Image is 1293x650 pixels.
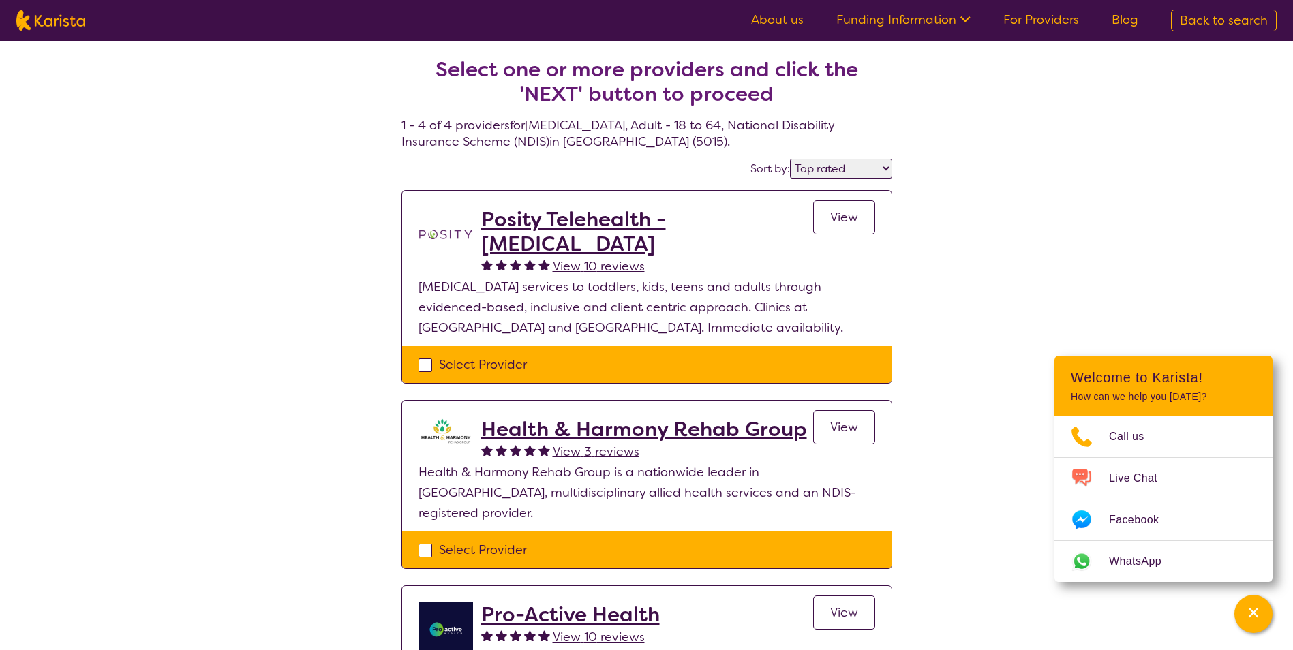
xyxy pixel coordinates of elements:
[553,258,645,275] span: View 10 reviews
[496,259,507,270] img: fullstar
[813,200,875,234] a: View
[553,256,645,277] a: View 10 reviews
[538,444,550,456] img: fullstar
[481,417,807,442] a: Health & Harmony Rehab Group
[481,602,660,627] a: Pro-Active Health
[524,259,536,270] img: fullstar
[750,161,790,176] label: Sort by:
[401,25,892,150] h4: 1 - 4 of 4 providers for [MEDICAL_DATA] , Adult - 18 to 64 , National Disability Insurance Scheme...
[830,419,858,435] span: View
[418,57,876,106] h2: Select one or more providers and click the 'NEXT' button to proceed
[1054,416,1273,582] ul: Choose channel
[1071,369,1256,386] h2: Welcome to Karista!
[1054,541,1273,582] a: Web link opens in a new tab.
[1054,356,1273,582] div: Channel Menu
[496,630,507,641] img: fullstar
[751,12,804,28] a: About us
[1171,10,1277,31] a: Back to search
[538,630,550,641] img: fullstar
[1109,427,1161,447] span: Call us
[813,595,875,630] a: View
[510,259,521,270] img: fullstar
[1109,510,1175,530] span: Facebook
[553,444,639,460] span: View 3 reviews
[553,442,639,462] a: View 3 reviews
[538,259,550,270] img: fullstar
[419,207,473,262] img: t1bslo80pcylnzwjhndq.png
[524,444,536,456] img: fullstar
[481,207,813,256] a: Posity Telehealth - [MEDICAL_DATA]
[419,417,473,444] img: ztak9tblhgtrn1fit8ap.png
[481,444,493,456] img: fullstar
[1112,12,1138,28] a: Blog
[16,10,85,31] img: Karista logo
[1180,12,1268,29] span: Back to search
[830,209,858,226] span: View
[1109,551,1178,572] span: WhatsApp
[524,630,536,641] img: fullstar
[419,462,875,523] p: Health & Harmony Rehab Group is a nationwide leader in [GEOGRAPHIC_DATA], multidisciplinary allie...
[510,444,521,456] img: fullstar
[553,627,645,647] a: View 10 reviews
[481,259,493,270] img: fullstar
[1071,391,1256,403] p: How can we help you [DATE]?
[419,277,875,338] p: [MEDICAL_DATA] services to toddlers, kids, teens and adults through evidenced-based, inclusive an...
[496,444,507,456] img: fullstar
[1109,468,1174,489] span: Live Chat
[813,410,875,444] a: View
[1234,595,1273,633] button: Channel Menu
[553,629,645,645] span: View 10 reviews
[510,630,521,641] img: fullstar
[836,12,971,28] a: Funding Information
[481,630,493,641] img: fullstar
[1003,12,1079,28] a: For Providers
[830,604,858,621] span: View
